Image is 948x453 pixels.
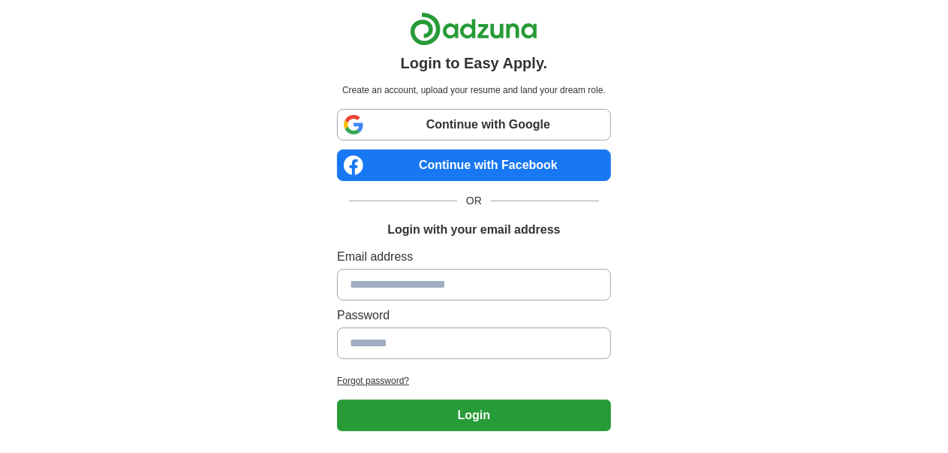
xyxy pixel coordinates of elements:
label: Email address [337,248,611,266]
p: Create an account, upload your resume and land your dream role. [340,83,608,97]
label: Password [337,307,611,325]
a: Forgot password? [337,374,611,388]
span: OR [457,193,491,209]
button: Login [337,400,611,431]
h1: Login to Easy Apply. [401,52,548,74]
img: Adzuna logo [410,12,537,46]
a: Continue with Facebook [337,149,611,181]
h1: Login with your email address [387,221,560,239]
a: Continue with Google [337,109,611,140]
